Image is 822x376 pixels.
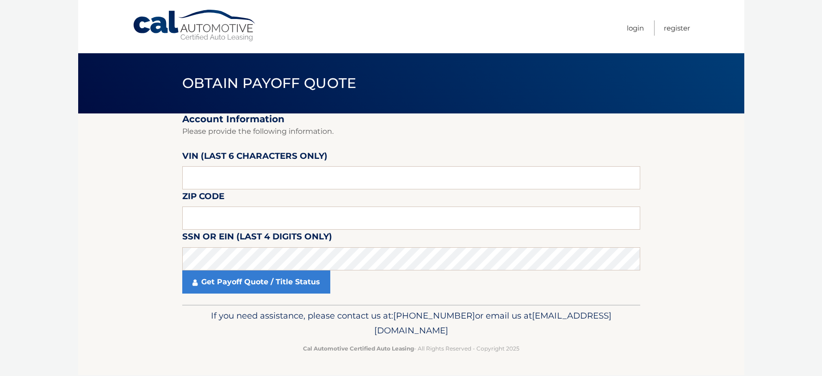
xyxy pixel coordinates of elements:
p: If you need assistance, please contact us at: or email us at [188,308,634,338]
label: Zip Code [182,189,224,207]
a: Login [627,20,644,36]
p: Please provide the following information. [182,125,640,138]
span: [PHONE_NUMBER] [393,310,475,321]
span: Obtain Payoff Quote [182,75,357,92]
a: Get Payoff Quote / Title Status [182,270,330,294]
label: VIN (last 6 characters only) [182,149,328,166]
a: Cal Automotive [132,9,257,42]
a: Register [664,20,690,36]
h2: Account Information [182,113,640,125]
label: SSN or EIN (last 4 digits only) [182,230,332,247]
strong: Cal Automotive Certified Auto Leasing [303,345,414,352]
p: - All Rights Reserved - Copyright 2025 [188,344,634,353]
